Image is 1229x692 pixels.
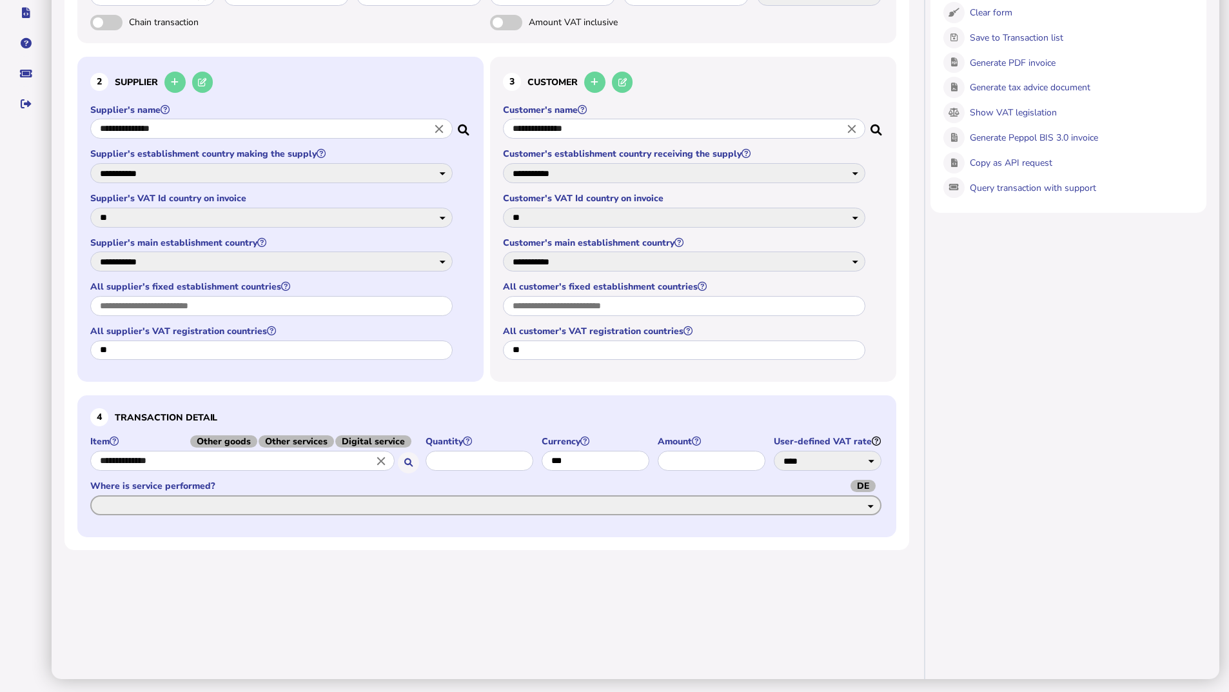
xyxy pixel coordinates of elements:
[503,148,867,160] label: Customer's establishment country receiving the supply
[658,435,767,448] label: Amount
[335,435,411,448] span: Digital service
[503,237,867,249] label: Customer's main establishment country
[845,122,859,136] i: Close
[542,435,651,448] label: Currency
[12,60,39,87] button: Raise a support ticket
[584,72,605,93] button: Add a new customer to the database
[90,237,455,249] label: Supplier's main establishment country
[77,395,896,537] section: Define the item, and answer additional questions
[503,325,867,337] label: All customer's VAT registration countries
[90,192,455,204] label: Supplier's VAT Id country on invoice
[503,192,867,204] label: Customer's VAT Id country on invoice
[503,104,867,116] label: Customer's name
[90,281,455,293] label: All supplier's fixed establishment countries
[90,73,108,91] div: 2
[432,122,446,136] i: Close
[374,454,388,468] i: Close
[90,148,455,160] label: Supplier's establishment country making the supply
[458,121,471,131] i: Search for a dummy seller
[12,30,39,57] button: Help pages
[12,90,39,117] button: Sign out
[90,408,108,426] div: 4
[90,325,455,337] label: All supplier's VAT registration countries
[90,435,419,448] label: Item
[90,104,455,116] label: Supplier's name
[503,70,883,95] h3: Customer
[164,72,186,93] button: Add a new supplier to the database
[503,281,867,293] label: All customer's fixed establishment countries
[192,72,213,93] button: Edit selected supplier in the database
[90,70,471,95] h3: Supplier
[529,16,664,28] span: Amount VAT inclusive
[398,452,419,473] button: Search for an item by HS code or use natural language description
[77,57,484,382] section: Define the seller
[190,435,257,448] span: Other goods
[503,73,521,91] div: 3
[774,435,883,448] label: User-defined VAT rate
[90,480,883,492] label: Where is service performed?
[612,72,633,93] button: Edit selected customer in the database
[90,408,883,426] h3: Transaction detail
[870,121,883,131] i: Search for a dummy customer
[426,435,535,448] label: Quantity
[850,480,876,492] span: DE
[259,435,334,448] span: Other services
[129,16,264,28] span: Chain transaction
